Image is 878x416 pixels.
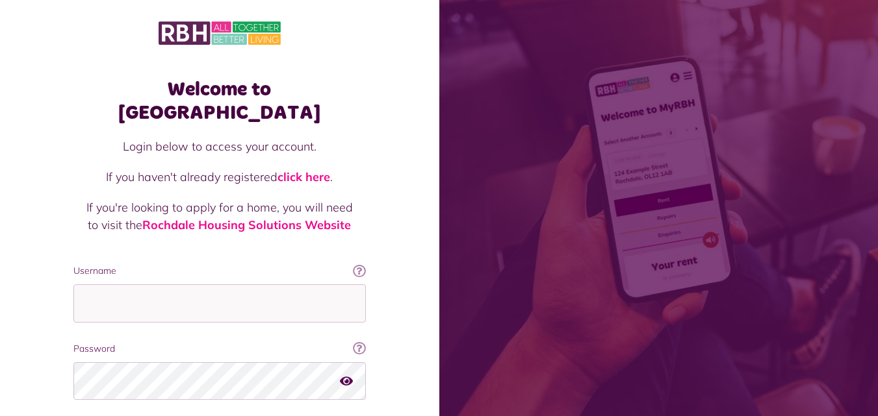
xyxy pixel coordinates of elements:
p: If you haven't already registered . [86,168,353,186]
img: MyRBH [159,19,281,47]
p: Login below to access your account. [86,138,353,155]
label: Username [73,264,366,278]
label: Password [73,342,366,356]
p: If you're looking to apply for a home, you will need to visit the [86,199,353,234]
a: click here [278,169,330,184]
h1: Welcome to [GEOGRAPHIC_DATA] [73,78,366,125]
a: Rochdale Housing Solutions Website [142,217,351,232]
